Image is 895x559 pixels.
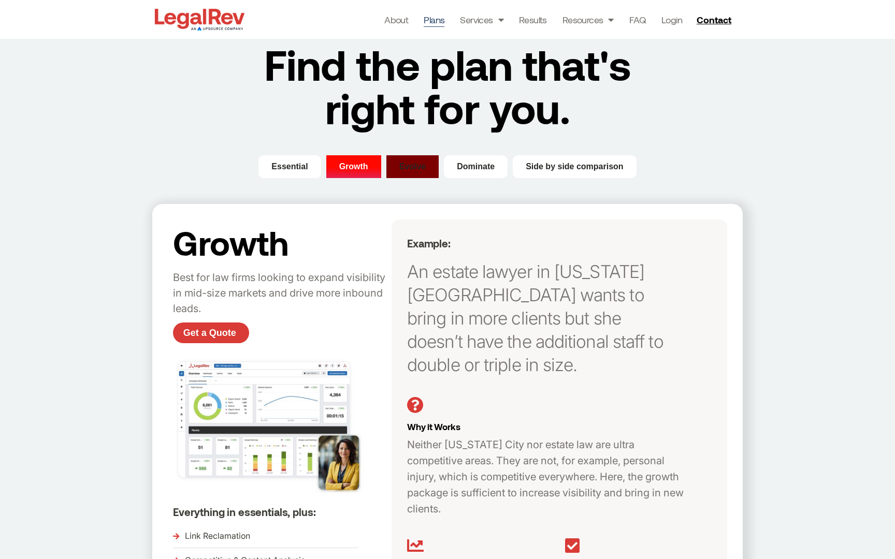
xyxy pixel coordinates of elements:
[562,12,614,27] a: Resources
[339,160,368,173] span: Growth
[629,12,646,27] a: FAQ
[457,160,495,173] span: Dominate
[407,237,680,249] h5: Example:
[424,12,444,27] a: Plans
[271,160,308,173] span: Essential
[183,328,236,337] span: Get a Quote
[173,322,249,343] a: Get a Quote
[407,421,460,432] span: Why it Works
[407,260,680,376] p: An estate lawyer in [US_STATE][GEOGRAPHIC_DATA] wants to bring in more clients but she doesn’t ha...
[697,15,731,24] span: Contact
[519,12,547,27] a: Results
[173,270,386,317] p: Best for law firms looking to expand visibility in mid-size markets and drive more inbound leads.
[526,160,624,173] span: Side by side comparison
[384,12,408,27] a: About
[241,42,654,129] h2: Find the plan that's right for you.
[692,11,738,28] a: Contact
[460,12,503,27] a: Services
[661,12,682,27] a: Login
[173,225,386,260] h2: Growth
[399,160,426,173] span: Evolve
[407,437,686,517] p: Neither [US_STATE] City nor estate law are ultra competitive areas. They are not, for example, pe...
[182,528,250,544] span: Link Reclamation
[173,506,386,518] h5: Everything in essentials, plus:
[384,12,682,27] nav: Menu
